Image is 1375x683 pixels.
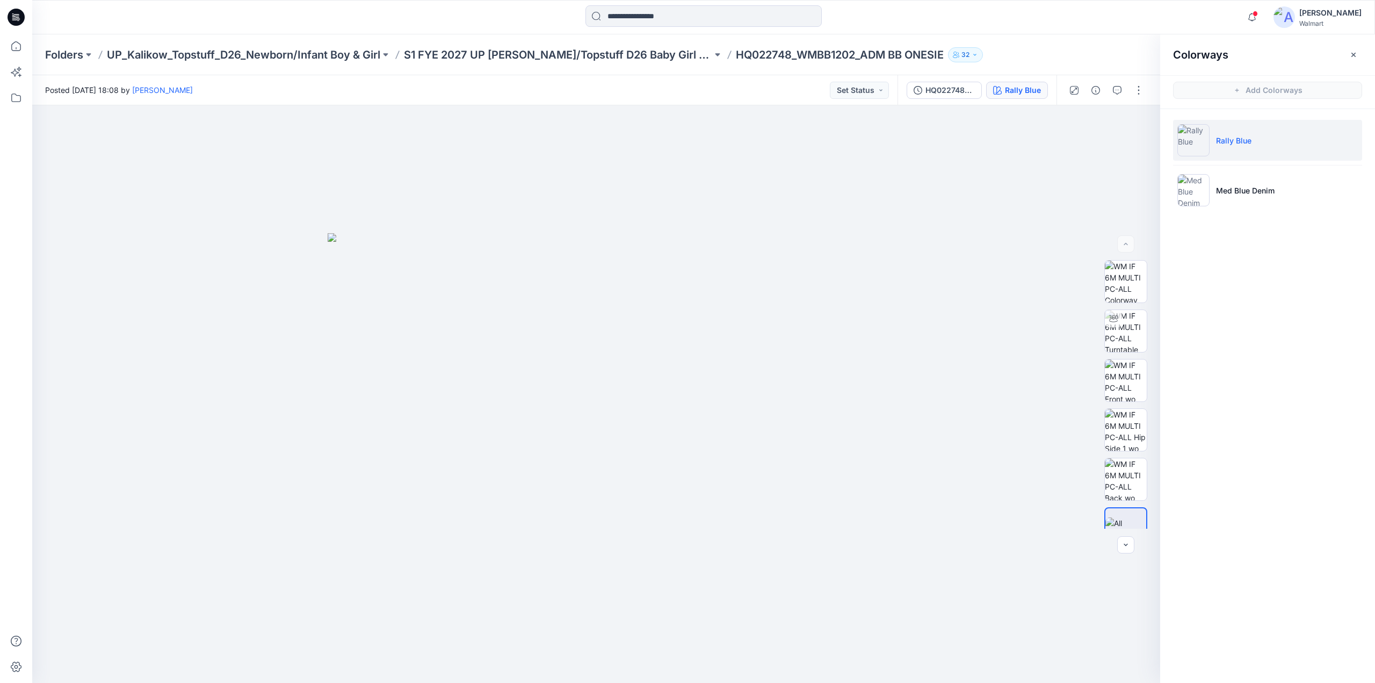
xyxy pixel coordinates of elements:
img: WM IF 6M MULTI PC-ALL Turntable with Avatar [1105,310,1147,352]
img: WM IF 6M MULTI PC-ALL Back wo Avatar [1105,458,1147,500]
button: Rally Blue [986,82,1048,99]
img: Med Blue Denim [1177,174,1210,206]
img: WM IF 6M MULTI PC-ALL Colorway wo Avatar [1105,261,1147,303]
div: Walmart [1299,19,1362,27]
a: S1 FYE 2027 UP [PERSON_NAME]/Topstuff D26 Baby Girl & Boy [404,47,712,62]
p: 32 [961,49,969,61]
img: WM IF 6M MULTI PC-ALL Front wo Avatar [1105,360,1147,401]
p: Rally Blue [1216,135,1251,146]
img: WM IF 6M MULTI PC-ALL Hip Side 1 wo Avatar [1105,409,1147,451]
h2: Colorways [1173,48,1228,61]
img: Rally Blue [1177,124,1210,156]
img: avatar [1273,6,1295,28]
div: HQ022748_WMBB1202_ADM 2PCS SETS remove hat colorways 7.2 [925,84,975,96]
a: [PERSON_NAME] [132,85,193,95]
p: HQ022748_WMBB1202_ADM BB ONESIE [736,47,944,62]
a: Folders [45,47,83,62]
img: All colorways [1105,517,1146,540]
div: Rally Blue [1005,84,1041,96]
a: UP_Kalikow_Topstuff_D26_Newborn/Infant Boy & Girl [107,47,380,62]
div: [PERSON_NAME] [1299,6,1362,19]
span: Posted [DATE] 18:08 by [45,84,193,96]
button: HQ022748_WMBB1202_ADM 2PCS SETS remove hat colorways 7.2 [907,82,982,99]
button: Details [1087,82,1104,99]
button: 32 [948,47,983,62]
p: Med Blue Denim [1216,185,1275,196]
